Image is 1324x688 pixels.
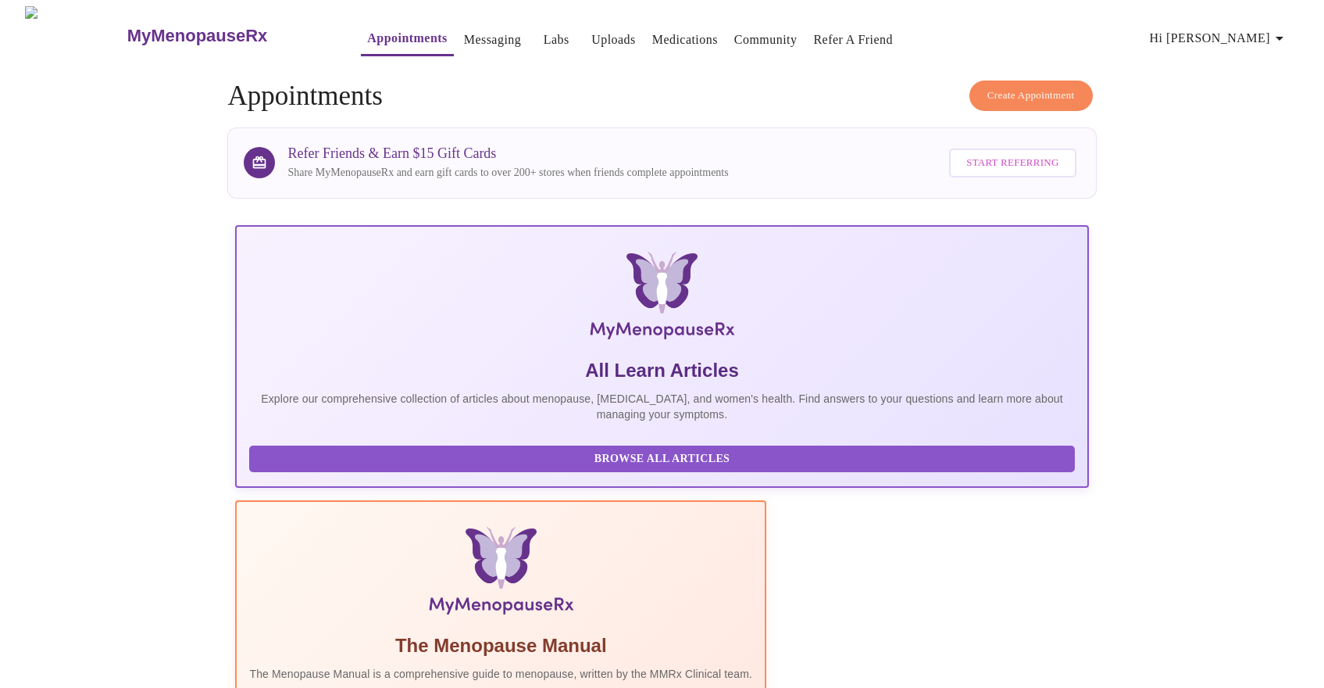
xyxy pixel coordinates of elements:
h3: MyMenopauseRx [127,26,268,46]
button: Uploads [585,24,642,56]
img: MyMenopauseRx Logo [377,252,946,346]
button: Start Referring [949,149,1076,177]
button: Create Appointment [969,81,1093,111]
span: Browse All Articles [265,450,1058,469]
button: Refer a Friend [807,24,899,56]
button: Community [728,24,804,56]
a: Browse All Articles [249,451,1078,464]
a: MyMenopauseRx [125,9,330,63]
button: Browse All Articles [249,446,1074,473]
button: Appointments [361,23,453,56]
span: Create Appointment [987,87,1075,105]
span: Hi [PERSON_NAME] [1150,27,1289,49]
a: Uploads [591,29,636,51]
button: Hi [PERSON_NAME] [1144,23,1295,54]
p: The Menopause Manual is a comprehensive guide to menopause, written by the MMRx Clinical team. [249,666,752,682]
button: Labs [531,24,581,56]
img: Menopause Manual [330,527,673,621]
a: Labs [544,29,569,51]
h3: Refer Friends & Earn $15 Gift Cards [287,145,728,162]
p: Explore our comprehensive collection of articles about menopause, [MEDICAL_DATA], and women's hea... [249,391,1074,422]
button: Messaging [458,24,527,56]
h5: All Learn Articles [249,358,1074,383]
a: Start Referring [945,141,1080,185]
h4: Appointments [227,81,1096,112]
a: Community [734,29,798,51]
p: Share MyMenopauseRx and earn gift cards to over 200+ stores when friends complete appointments [287,165,728,181]
img: MyMenopauseRx Logo [25,6,125,65]
a: Medications [652,29,718,51]
span: Start Referring [966,154,1058,172]
button: Medications [646,24,724,56]
a: Refer a Friend [813,29,893,51]
a: Messaging [464,29,521,51]
h5: The Menopause Manual [249,633,752,658]
a: Appointments [367,27,447,49]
